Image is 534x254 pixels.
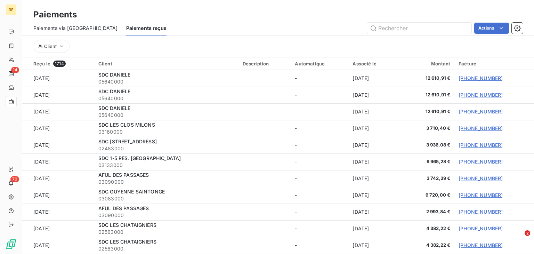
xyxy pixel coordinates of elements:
span: SDC LES CHATAIGNIERS [98,222,156,228]
span: 02563000 [98,245,234,252]
input: Rechercher [367,23,471,34]
td: - [291,220,348,237]
td: - [291,70,348,87]
a: [PHONE_NUMBER] [459,175,503,181]
span: 05640000 [98,95,234,102]
td: [DATE] [348,187,397,204]
button: Actions [474,23,509,34]
td: [DATE] [22,220,94,237]
a: [PHONE_NUMBER] [459,159,503,165]
td: - [291,103,348,120]
a: [PHONE_NUMBER] [459,75,503,81]
button: Client [34,40,70,53]
span: SDC GUYENNE SAINTONGE [98,189,165,195]
td: - [291,120,348,137]
span: 2 [525,230,530,236]
span: 03090000 [98,212,234,219]
span: 03160000 [98,128,234,135]
td: - [291,237,348,254]
td: - [291,204,348,220]
div: Montant [401,61,450,66]
iframe: Intercom live chat [510,230,527,247]
img: Logo LeanPay [6,239,17,250]
h3: Paiements [33,8,77,21]
td: [DATE] [348,103,397,120]
td: [DATE] [348,204,397,220]
span: 02483000 [98,145,234,152]
td: [DATE] [22,103,94,120]
span: 03133000 [98,162,234,169]
td: [DATE] [22,170,94,187]
td: [DATE] [22,137,94,153]
span: 03083000 [98,195,234,202]
span: SDC DANIELE [98,105,131,111]
div: Description [243,61,287,66]
a: [PHONE_NUMBER] [459,192,503,198]
span: 4 382,22 € [401,225,450,232]
span: 12 610,91 € [401,92,450,98]
span: 3 710,40 € [401,125,450,132]
span: 3 742,39 € [401,175,450,182]
span: AFUL DES PASSAGES [98,172,149,178]
span: 2 993,84 € [401,208,450,215]
td: [DATE] [348,237,397,254]
td: [DATE] [22,87,94,103]
td: [DATE] [22,120,94,137]
td: [DATE] [348,153,397,170]
td: - [291,137,348,153]
td: - [291,187,348,204]
div: RE [6,4,17,15]
a: [PHONE_NUMBER] [459,225,503,231]
span: Paiements via [GEOGRAPHIC_DATA] [33,25,118,32]
a: [PHONE_NUMBER] [459,142,503,148]
span: Paiements reçus [126,25,167,32]
div: Automatique [295,61,344,66]
span: AFUL DES PASSAGES [98,205,149,211]
td: [DATE] [348,137,397,153]
td: [DATE] [22,204,94,220]
a: [PHONE_NUMBER] [459,125,503,131]
a: [PHONE_NUMBER] [459,209,503,215]
span: 02563000 [98,229,234,236]
span: SDC 1-5 RES. [GEOGRAPHIC_DATA] [98,155,181,161]
span: 9 965,28 € [401,158,450,165]
div: Client [98,61,234,66]
span: 1714 [53,61,66,67]
td: - [291,87,348,103]
span: SDC [STREET_ADDRESS] [98,138,157,144]
td: [DATE] [22,153,94,170]
span: 12 610,91 € [401,108,450,115]
span: 70 [10,176,19,182]
span: 4 382,22 € [401,242,450,249]
td: [DATE] [22,237,94,254]
a: [PHONE_NUMBER] [459,242,503,248]
div: Reçu le [33,61,90,67]
span: 9 720,00 € [401,192,450,199]
div: Associé le [353,61,393,66]
td: [DATE] [22,70,94,87]
td: [DATE] [348,120,397,137]
span: 14 [11,67,19,73]
td: [DATE] [22,187,94,204]
span: SDC DANIELE [98,72,131,78]
span: 05640000 [98,112,234,119]
td: [DATE] [348,170,397,187]
a: [PHONE_NUMBER] [459,109,503,114]
span: SDC DANIELE [98,88,131,94]
td: [DATE] [348,220,397,237]
td: - [291,153,348,170]
span: SDC LES CHATAIGNIERS [98,239,156,245]
span: 03090000 [98,178,234,185]
span: 05640000 [98,78,234,85]
td: - [291,170,348,187]
span: SDC LES CLOS MILONS [98,122,155,128]
td: [DATE] [348,87,397,103]
span: 12 610,91 € [401,75,450,82]
span: 3 936,08 € [401,142,450,149]
a: [PHONE_NUMBER] [459,92,503,98]
span: Client [44,43,57,49]
td: [DATE] [348,70,397,87]
div: Facture [459,61,530,66]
